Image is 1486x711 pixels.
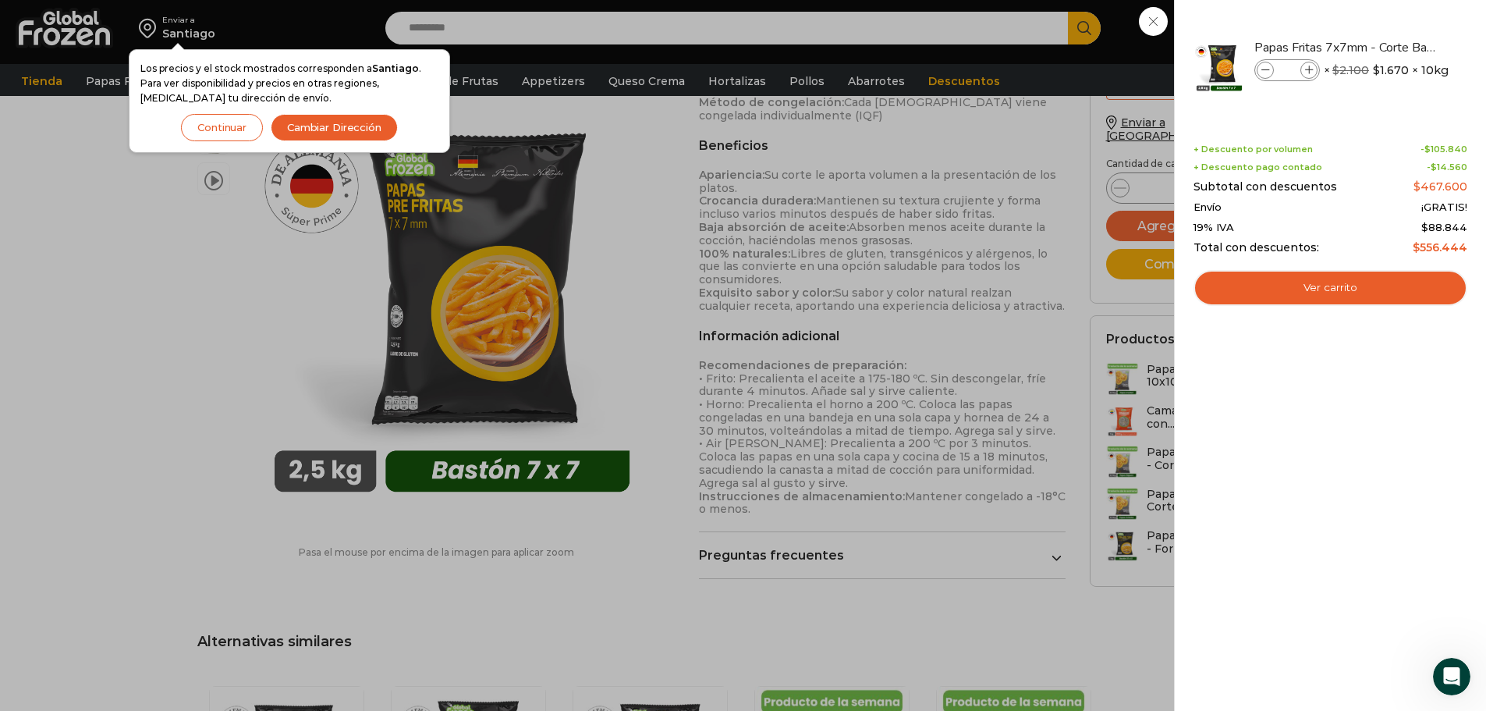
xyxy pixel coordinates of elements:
[1193,241,1319,254] span: Total con descuentos:
[1413,240,1420,254] span: $
[1193,270,1467,306] a: Ver carrito
[1324,59,1449,81] span: × × 10kg
[1193,201,1222,214] span: Envío
[1433,658,1470,695] iframe: Intercom live chat
[1420,144,1467,155] span: -
[372,62,419,74] strong: Santiago
[1421,221,1428,233] span: $
[1427,162,1467,172] span: -
[1193,180,1337,194] span: Subtotal con descuentos
[1424,144,1431,155] span: $
[1431,162,1437,172] span: $
[1413,180,1467,194] bdi: 467.600
[1413,180,1420,194] span: $
[1193,162,1322,172] span: + Descuento pago contado
[271,114,398,141] button: Cambiar Dirección
[1421,201,1467,214] span: ¡GRATIS!
[1275,62,1299,79] input: Product quantity
[181,114,263,141] button: Continuar
[1332,63,1369,77] bdi: 2.100
[1373,62,1409,78] bdi: 1.670
[1413,240,1467,254] bdi: 556.444
[1332,63,1339,77] span: $
[1421,221,1467,233] span: 88.844
[1193,144,1313,155] span: + Descuento por volumen
[1431,162,1467,172] bdi: 14.560
[140,61,438,106] p: Los precios y el stock mostrados corresponden a . Para ver disponibilidad y precios en otras regi...
[1193,222,1234,234] span: 19% IVA
[1424,144,1467,155] bdi: 105.840
[1373,62,1380,78] span: $
[1254,39,1440,56] a: Papas Fritas 7x7mm - Corte Bastón - Caja 10 kg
